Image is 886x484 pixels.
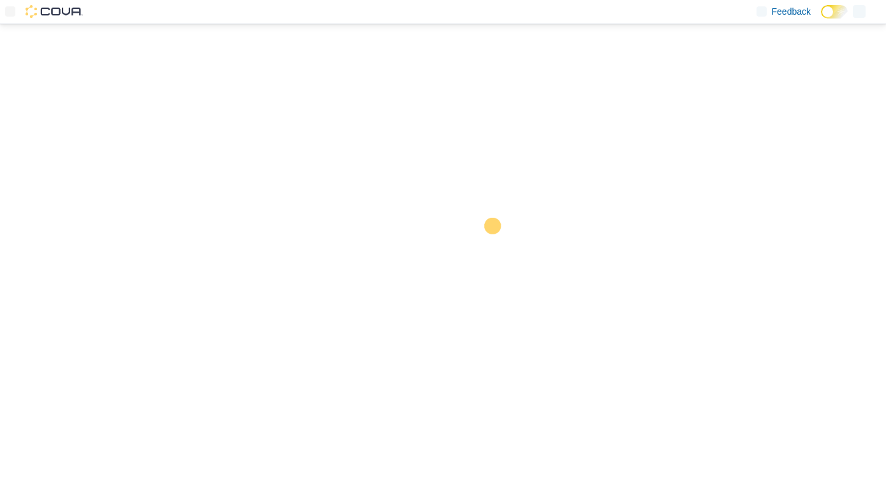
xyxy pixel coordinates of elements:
[821,5,848,19] input: Dark Mode
[772,5,811,18] span: Feedback
[26,5,83,18] img: Cova
[443,208,539,304] img: cova-loader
